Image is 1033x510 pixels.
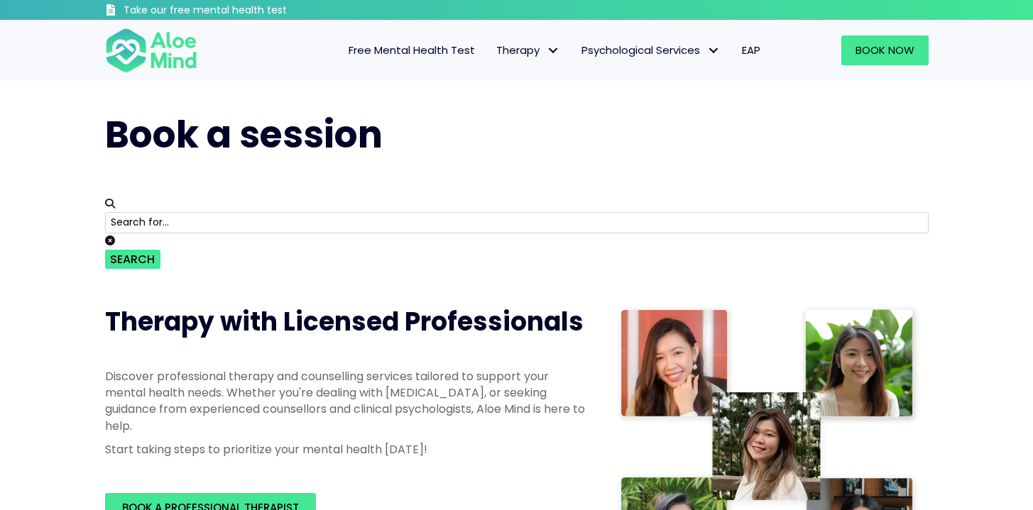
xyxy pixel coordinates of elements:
h3: Take our free mental health test [124,4,363,18]
a: Free Mental Health Test [338,35,486,65]
a: Psychological ServicesPsychological Services: submenu [571,35,731,65]
span: Psychological Services [581,43,721,57]
img: Aloe mind Logo [105,27,197,74]
span: Therapy: submenu [543,40,564,61]
a: Book Now [841,35,929,65]
input: Search for... [105,212,929,234]
span: Therapy [496,43,560,57]
span: Book a session [105,109,383,160]
span: Psychological Services: submenu [704,40,724,61]
button: Search [105,250,160,269]
a: EAP [731,35,771,65]
span: Book Now [856,43,914,57]
a: TherapyTherapy: submenu [486,35,571,65]
a: Take our free mental health test [105,4,363,20]
p: Start taking steps to prioritize your mental health [DATE]! [105,441,588,458]
nav: Menu [216,35,771,65]
span: Therapy with Licensed Professionals [105,304,584,340]
p: Discover professional therapy and counselling services tailored to support your mental health nee... [105,368,588,434]
span: Free Mental Health Test [349,43,475,57]
span: EAP [742,43,760,57]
